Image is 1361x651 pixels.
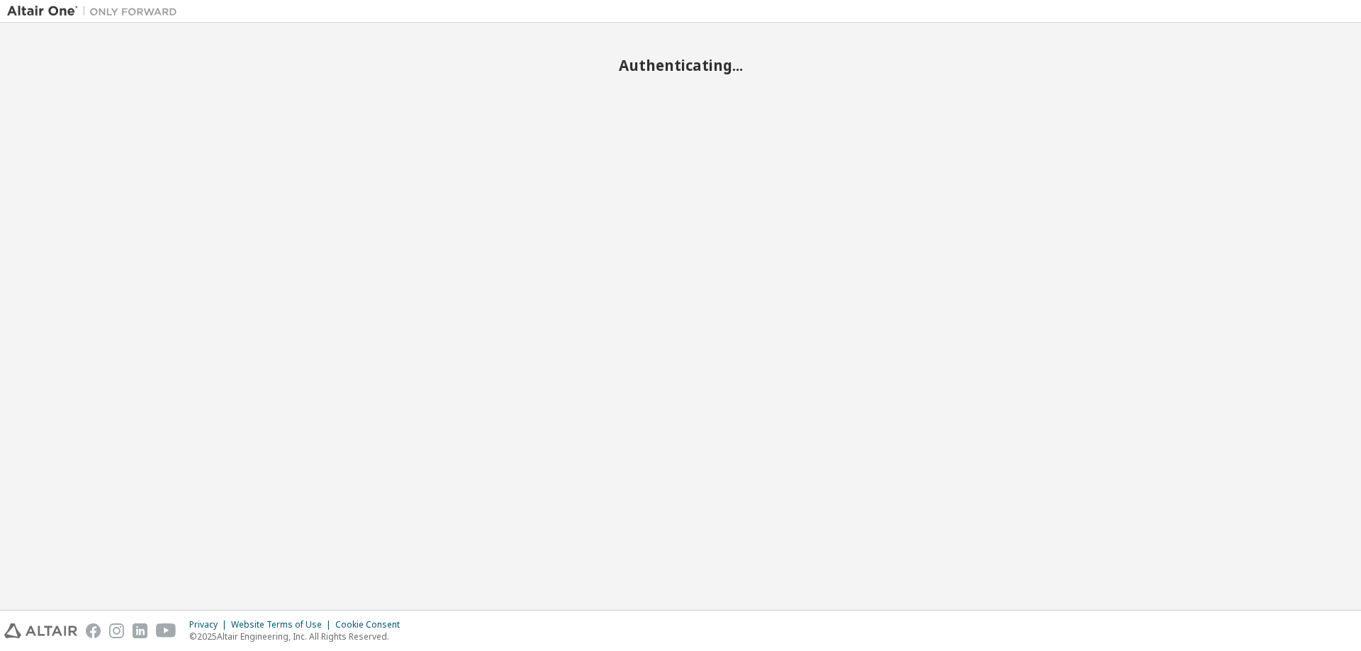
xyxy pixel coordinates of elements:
p: © 2025 Altair Engineering, Inc. All Rights Reserved. [189,630,408,642]
img: altair_logo.svg [4,623,77,638]
img: instagram.svg [109,623,124,638]
h2: Authenticating... [7,56,1354,74]
img: linkedin.svg [133,623,147,638]
div: Cookie Consent [335,619,408,630]
div: Privacy [189,619,231,630]
img: Altair One [7,4,184,18]
div: Website Terms of Use [231,619,335,630]
img: facebook.svg [86,623,101,638]
img: youtube.svg [156,623,177,638]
